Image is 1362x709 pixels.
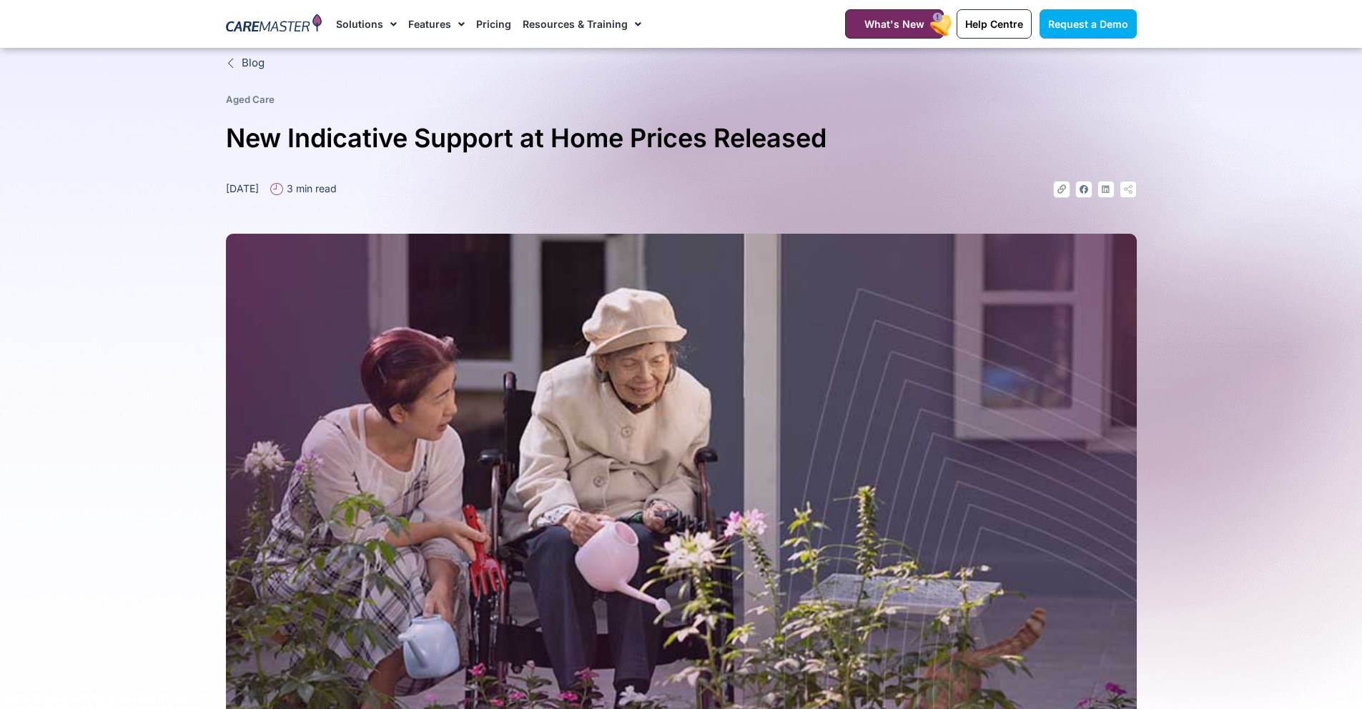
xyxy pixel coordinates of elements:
a: Help Centre [957,9,1032,39]
h1: New Indicative Support at Home Prices Released [226,117,1137,159]
span: Help Centre [965,18,1023,30]
img: CareMaster Logo [226,14,322,35]
time: [DATE] [226,182,259,194]
span: Blog [238,55,265,71]
span: 3 min read [283,181,337,196]
a: Request a Demo [1040,9,1137,39]
span: What's New [864,18,924,30]
a: Blog [226,55,1137,71]
span: Request a Demo [1048,18,1128,30]
a: What's New [845,9,944,39]
a: Aged Care [226,94,275,105]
